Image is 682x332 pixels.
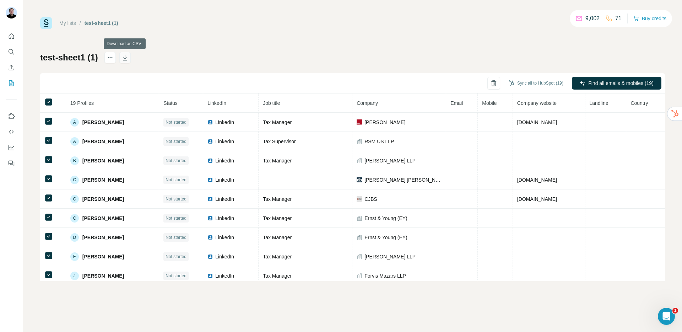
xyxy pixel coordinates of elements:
[207,235,213,240] img: LinkedIn logo
[6,110,17,123] button: Use Surfe on LinkedIn
[263,254,292,259] span: Tax Manager
[85,20,118,27] div: test-sheet1 (1)
[572,77,661,90] button: Find all emails & mobiles (19)
[364,157,416,164] span: [PERSON_NAME] LLP
[82,196,124,203] span: [PERSON_NAME]
[40,52,98,63] h1: test-sheet1 (1)
[6,141,17,154] button: Dashboard
[207,196,213,202] img: LinkedIn logo
[263,100,280,106] span: Job title
[70,100,94,106] span: 19 Profiles
[70,214,79,223] div: C
[357,100,378,106] span: Company
[207,119,213,125] img: LinkedIn logo
[585,14,600,23] p: 9,002
[70,176,79,184] div: C
[6,7,17,18] img: Avatar
[590,100,608,106] span: Landline
[482,100,497,106] span: Mobile
[70,195,79,203] div: C
[263,119,292,125] span: Tax Manager
[517,177,557,183] span: [DOMAIN_NAME]
[450,100,463,106] span: Email
[364,253,416,260] span: [PERSON_NAME] LLP
[357,177,362,183] img: company-logo
[517,100,557,106] span: Company website
[263,235,292,240] span: Tax Manager
[364,138,394,145] span: RSM US LLP
[263,139,296,144] span: Tax Supervisor
[215,253,234,260] span: LinkedIn
[6,77,17,90] button: My lists
[82,157,124,164] span: [PERSON_NAME]
[207,215,213,221] img: LinkedIn logo
[82,234,124,241] span: [PERSON_NAME]
[364,272,406,279] span: Forvis Mazars LLP
[82,119,124,126] span: [PERSON_NAME]
[104,52,116,63] button: actions
[166,215,186,221] span: Not started
[40,17,52,29] img: Surfe Logo
[207,139,213,144] img: LinkedIn logo
[82,272,124,279] span: [PERSON_NAME]
[215,138,234,145] span: LinkedIn
[166,196,186,202] span: Not started
[82,176,124,183] span: [PERSON_NAME]
[82,215,124,222] span: [PERSON_NAME]
[70,272,79,280] div: J
[364,215,407,222] span: Ernst & Young (EY)
[215,215,234,222] span: LinkedIn
[658,308,675,325] iframe: Intercom live chat
[166,157,186,164] span: Not started
[59,20,76,26] a: My lists
[166,138,186,145] span: Not started
[215,272,234,279] span: LinkedIn
[207,273,213,279] img: LinkedIn logo
[6,45,17,58] button: Search
[357,119,362,125] img: company-logo
[633,14,666,23] button: Buy credits
[615,14,622,23] p: 71
[517,196,557,202] span: [DOMAIN_NAME]
[504,78,568,89] button: Sync all to HubSpot (19)
[364,176,442,183] span: [PERSON_NAME] [PERSON_NAME], LLC
[263,196,292,202] span: Tax Manager
[207,100,226,106] span: LinkedIn
[70,118,79,127] div: A
[6,61,17,74] button: Enrich CSV
[364,234,407,241] span: Ernst & Young (EY)
[166,253,186,260] span: Not started
[263,273,292,279] span: Tax Manager
[82,253,124,260] span: [PERSON_NAME]
[82,138,124,145] span: [PERSON_NAME]
[215,119,234,126] span: LinkedIn
[364,119,405,126] span: [PERSON_NAME]
[215,157,234,164] span: LinkedIn
[215,176,234,183] span: LinkedIn
[215,196,234,203] span: LinkedIn
[166,177,186,183] span: Not started
[630,100,648,106] span: Country
[672,308,678,314] span: 1
[364,196,377,203] span: CJBS
[70,252,79,261] div: E
[166,273,186,279] span: Not started
[357,196,362,202] img: company-logo
[70,233,79,242] div: D
[70,137,79,146] div: A
[166,119,186,125] span: Not started
[166,234,186,241] span: Not started
[263,215,292,221] span: Tax Manager
[207,177,213,183] img: LinkedIn logo
[207,158,213,164] img: LinkedIn logo
[6,157,17,170] button: Feedback
[6,30,17,43] button: Quick start
[70,156,79,165] div: B
[517,119,557,125] span: [DOMAIN_NAME]
[263,158,292,164] span: Tax Manager
[215,234,234,241] span: LinkedIn
[163,100,178,106] span: Status
[207,254,213,259] img: LinkedIn logo
[588,80,654,87] span: Find all emails & mobiles (19)
[80,20,81,27] li: /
